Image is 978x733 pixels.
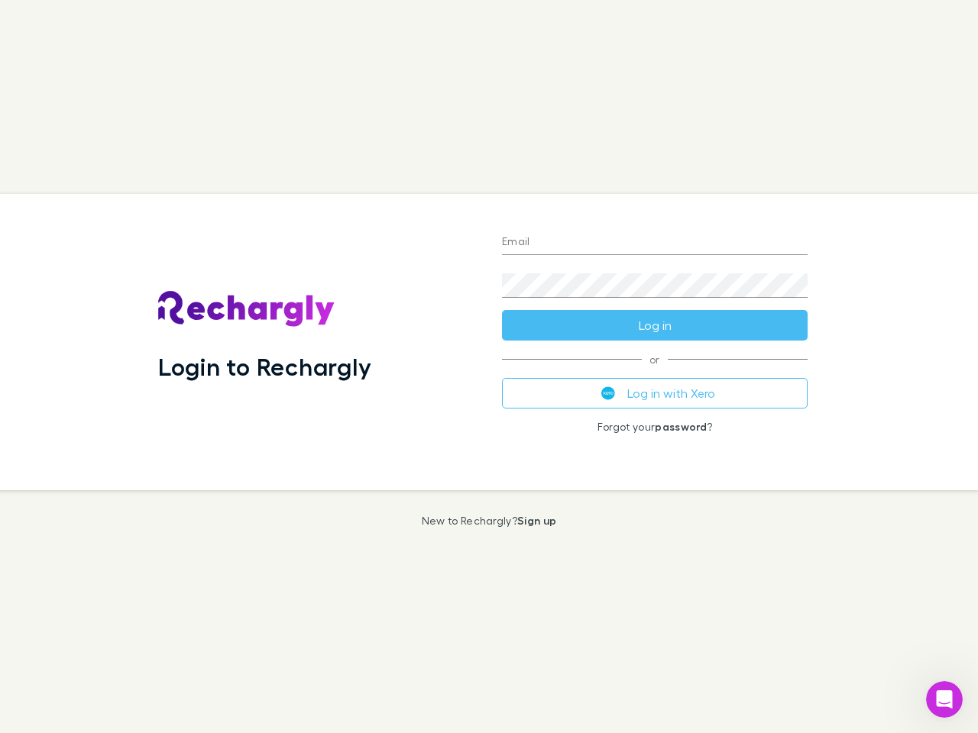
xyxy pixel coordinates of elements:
p: New to Rechargly? [422,515,557,527]
button: Log in with Xero [502,378,808,408]
iframe: Intercom live chat [926,681,963,718]
img: Xero's logo [601,386,615,400]
h1: Login to Rechargly [158,352,371,381]
p: Forgot your ? [502,421,808,433]
button: Log in [502,310,808,341]
a: Sign up [517,514,556,527]
span: or [502,359,808,360]
a: password [655,420,707,433]
img: Rechargly's Logo [158,291,335,328]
